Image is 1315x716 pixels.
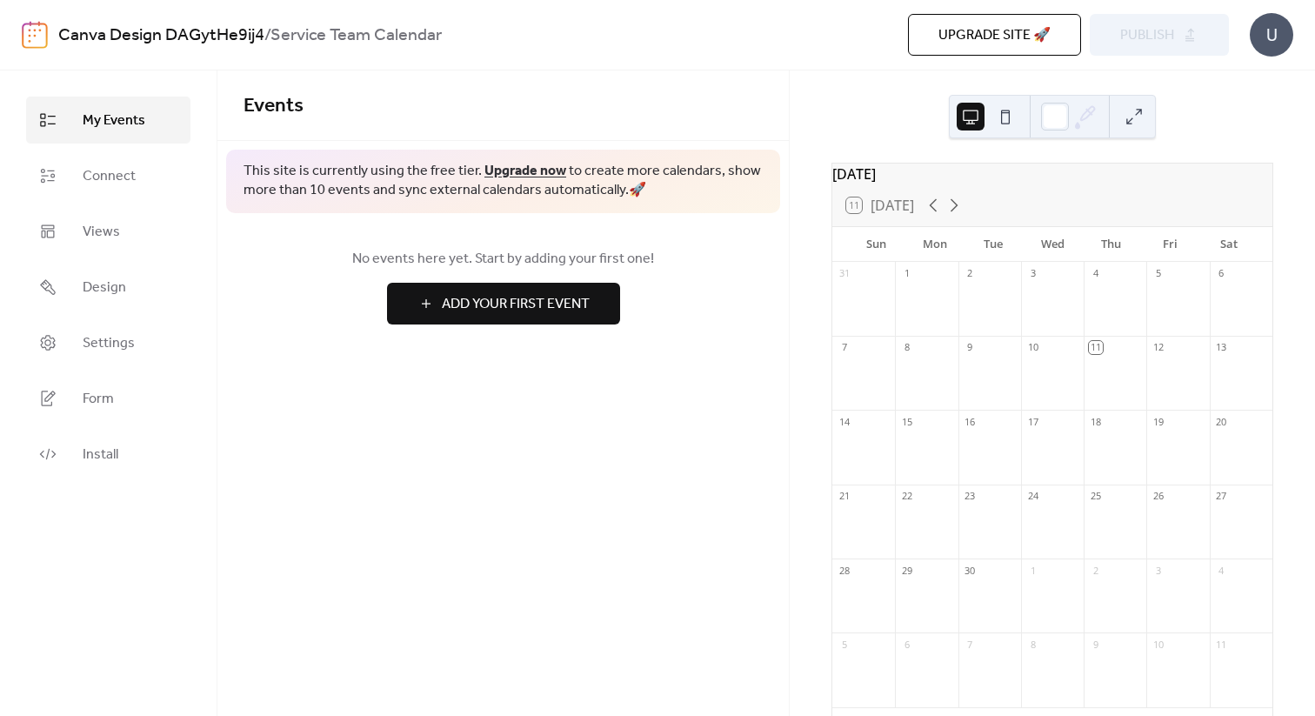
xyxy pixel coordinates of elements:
[838,638,851,651] div: 5
[838,267,851,280] div: 31
[26,208,190,255] a: Views
[1089,341,1102,354] div: 11
[1089,267,1102,280] div: 4
[22,21,48,49] img: logo
[964,341,977,354] div: 9
[905,227,965,262] div: Mon
[1215,638,1228,651] div: 11
[1089,638,1102,651] div: 9
[1023,227,1082,262] div: Wed
[838,490,851,503] div: 21
[1026,638,1039,651] div: 8
[1199,227,1258,262] div: Sat
[83,389,114,410] span: Form
[484,157,566,184] a: Upgrade now
[1141,227,1200,262] div: Fri
[1089,415,1102,428] div: 18
[244,283,763,325] a: Add Your First Event
[1026,341,1039,354] div: 10
[938,25,1051,46] span: Upgrade site 🚀
[900,415,913,428] div: 15
[1026,490,1039,503] div: 24
[1215,564,1228,577] div: 4
[838,341,851,354] div: 7
[964,638,977,651] div: 7
[900,490,913,503] div: 22
[244,162,763,201] span: This site is currently using the free tier. to create more calendars, show more than 10 events an...
[964,415,977,428] div: 16
[908,14,1081,56] button: Upgrade site 🚀
[26,97,190,144] a: My Events
[1151,638,1165,651] div: 10
[1151,490,1165,503] div: 26
[1215,341,1228,354] div: 13
[442,294,590,315] span: Add Your First Event
[900,267,913,280] div: 1
[1250,13,1293,57] div: U
[1089,490,1102,503] div: 25
[1082,227,1141,262] div: Thu
[387,283,620,325] button: Add Your First Event
[964,564,977,577] div: 30
[1151,415,1165,428] div: 19
[838,415,851,428] div: 14
[244,249,763,270] span: No events here yet. Start by adding your first one!
[1026,564,1039,577] div: 1
[965,227,1024,262] div: Tue
[26,431,190,478] a: Install
[83,278,126,298] span: Design
[964,267,977,280] div: 2
[900,341,913,354] div: 8
[964,490,977,503] div: 23
[264,19,270,52] b: /
[900,638,913,651] div: 6
[1151,267,1165,280] div: 5
[26,264,190,311] a: Design
[1089,564,1102,577] div: 2
[1215,267,1228,280] div: 6
[270,19,442,52] b: Service Team Calendar
[1026,415,1039,428] div: 17
[26,319,190,366] a: Settings
[83,110,145,131] span: My Events
[26,375,190,422] a: Form
[846,227,905,262] div: Sun
[58,19,264,52] a: Canva Design DAGytHe9ij4
[1215,415,1228,428] div: 20
[1215,490,1228,503] div: 27
[26,152,190,199] a: Connect
[1151,341,1165,354] div: 12
[83,222,120,243] span: Views
[83,166,136,187] span: Connect
[83,445,118,465] span: Install
[900,564,913,577] div: 29
[838,564,851,577] div: 28
[1026,267,1039,280] div: 3
[83,333,135,354] span: Settings
[1151,564,1165,577] div: 3
[244,87,304,125] span: Events
[832,164,1272,184] div: [DATE]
